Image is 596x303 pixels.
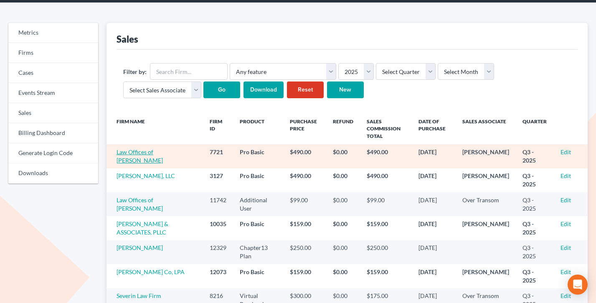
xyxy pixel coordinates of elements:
td: Q3 - 2025 [516,216,554,240]
th: Product [233,113,283,144]
td: $159.00 [360,264,412,288]
td: $99.00 [283,192,326,216]
td: Pro Basic [233,144,283,168]
td: Q3 - 2025 [516,192,554,216]
a: [PERSON_NAME], LLC [117,172,175,179]
td: $159.00 [283,264,326,288]
td: Q3 - 2025 [516,168,554,192]
a: Generate Login Code [8,143,98,163]
td: $159.00 [360,216,412,240]
th: Firm ID [203,113,233,144]
div: Open Intercom Messenger [568,275,588,295]
td: $0.00 [326,168,360,192]
td: [PERSON_NAME] [456,168,516,192]
td: $0.00 [326,216,360,240]
td: Pro Basic [233,264,283,288]
a: Billing Dashboard [8,123,98,143]
td: Pro Basic [233,216,283,240]
td: 11742 [203,192,233,216]
td: [DATE] [412,168,456,192]
td: Chapter13 Plan [233,240,283,264]
td: $0.00 [326,240,360,264]
a: [PERSON_NAME] & ASSOCIATES, PLLC [117,220,168,236]
td: $99.00 [360,192,412,216]
th: Sales Commission Total [360,113,412,144]
td: 3127 [203,168,233,192]
td: 12073 [203,264,233,288]
td: [DATE] [412,240,456,264]
td: $490.00 [283,168,326,192]
div: Sales [117,33,138,45]
input: Search Firm... [150,63,228,80]
td: $0.00 [326,264,360,288]
a: Events Stream [8,83,98,103]
th: Sales Associate [456,113,516,144]
a: Metrics [8,23,98,43]
td: 12329 [203,240,233,264]
td: $0.00 [326,192,360,216]
td: [PERSON_NAME] [456,144,516,168]
a: [PERSON_NAME] Co, LPA [117,268,185,275]
input: Go [203,81,240,98]
td: $159.00 [283,216,326,240]
td: 7721 [203,144,233,168]
td: Over Transom [456,192,516,216]
td: 10035 [203,216,233,240]
a: Downloads [8,163,98,183]
a: [PERSON_NAME] [117,244,163,251]
a: Severin Law Firm [117,292,161,299]
a: Edit [560,196,571,204]
td: $490.00 [360,144,412,168]
th: Firm Name [107,113,203,144]
label: Filter by: [123,67,147,76]
td: Additional User [233,192,283,216]
td: Q3 - 2025 [516,144,554,168]
td: [DATE] [412,192,456,216]
td: [DATE] [412,216,456,240]
a: Law Offices of [PERSON_NAME] [117,148,163,164]
input: Download [243,81,284,98]
td: $0.00 [326,144,360,168]
a: Edit [560,244,571,251]
td: $490.00 [360,168,412,192]
td: Q3 - 2025 [516,264,554,288]
td: Pro Basic [233,168,283,192]
td: Q3 - 2025 [516,240,554,264]
th: Purchase Price [283,113,326,144]
th: Refund [326,113,360,144]
a: Edit [560,220,571,227]
a: Edit [560,172,571,179]
a: Cases [8,63,98,83]
td: $490.00 [283,144,326,168]
a: Law Offices of [PERSON_NAME] [117,196,163,212]
td: $250.00 [283,240,326,264]
td: [DATE] [412,264,456,288]
td: [PERSON_NAME] [456,216,516,240]
td: $250.00 [360,240,412,264]
th: Quarter [516,113,554,144]
a: Edit [560,268,571,275]
a: Firms [8,43,98,63]
td: [PERSON_NAME] [456,264,516,288]
th: Date of Purchase [412,113,456,144]
a: Sales [8,103,98,123]
a: Edit [560,292,571,299]
a: Edit [560,148,571,155]
a: Reset [287,81,324,98]
a: New [327,81,364,98]
td: [DATE] [412,144,456,168]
